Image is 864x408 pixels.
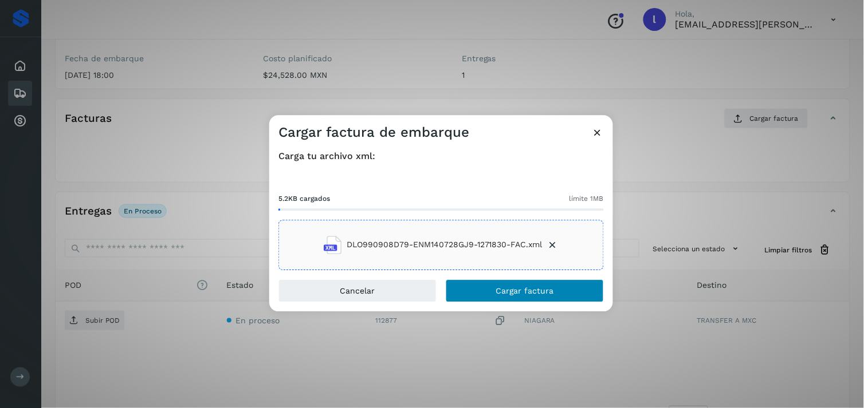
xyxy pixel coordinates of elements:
[278,150,604,161] h4: Carga tu archivo xml:
[278,279,437,302] button: Cancelar
[570,193,604,204] span: límite 1MB
[278,124,469,141] h3: Cargar factura de embarque
[340,287,375,295] span: Cancelar
[496,287,554,295] span: Cargar factura
[278,193,330,204] span: 5.2KB cargados
[347,239,543,251] span: DLO990908D79-ENM140728GJ9-1271830-FAC.xml
[446,279,604,302] button: Cargar factura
